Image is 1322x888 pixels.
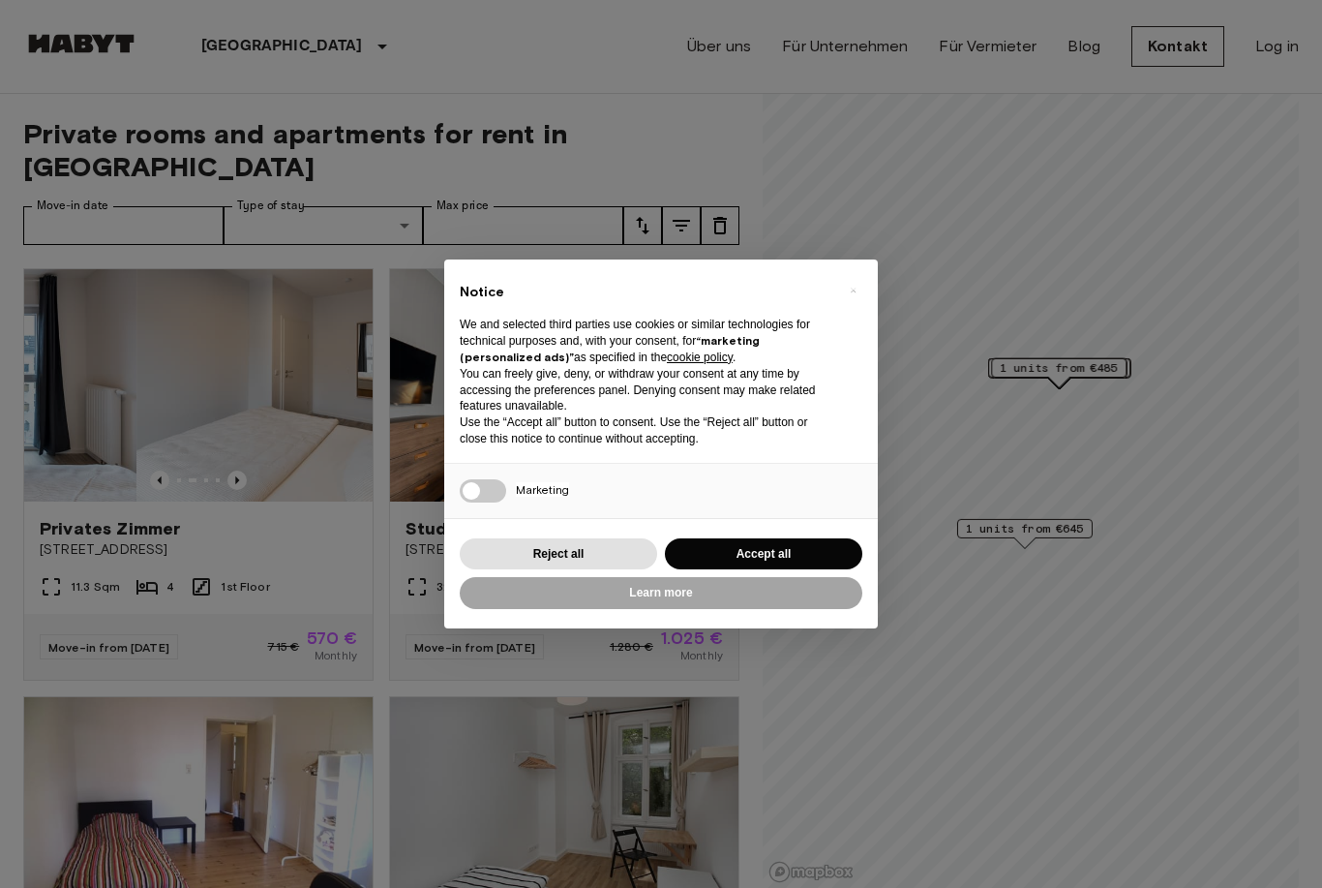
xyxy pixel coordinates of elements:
p: Use the “Accept all” button to consent. Use the “Reject all” button or close this notice to conti... [460,414,831,447]
button: Close this notice [837,275,868,306]
h2: Notice [460,283,831,302]
span: Marketing [516,482,569,497]
button: Learn more [460,577,862,609]
span: × [850,279,856,302]
p: We and selected third parties use cookies or similar technologies for technical purposes and, wit... [460,317,831,365]
button: Reject all [460,538,657,570]
strong: “marketing (personalized ads)” [460,333,760,364]
button: Accept all [665,538,862,570]
a: cookie policy [667,351,733,364]
p: You can freely give, deny, or withdraw your consent at any time by accessing the preferences pane... [460,366,831,414]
